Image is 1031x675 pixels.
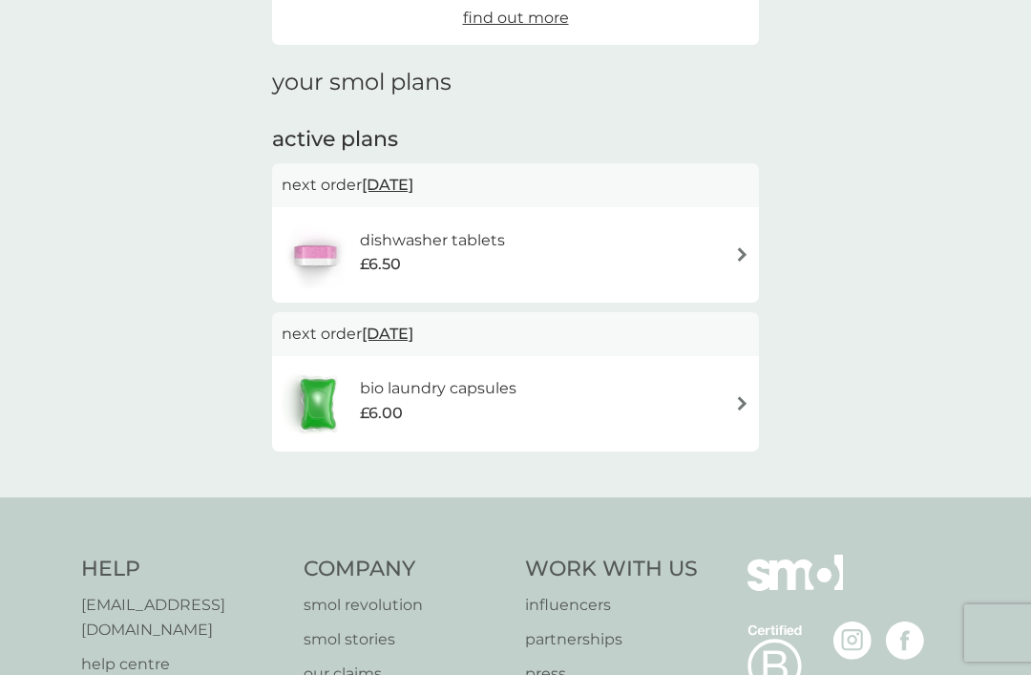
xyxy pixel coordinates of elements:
[282,370,354,437] img: bio laundry capsules
[272,125,759,155] h2: active plans
[463,6,569,31] a: find out more
[362,166,413,203] span: [DATE]
[747,555,843,620] img: smol
[735,396,749,411] img: arrow right
[360,376,516,401] h6: bio laundry capsules
[282,173,749,198] p: next order
[735,247,749,262] img: arrow right
[282,221,348,288] img: dishwasher tablets
[360,252,401,277] span: £6.50
[304,555,507,584] h4: Company
[525,627,698,652] a: partnerships
[360,228,505,253] h6: dishwasher tablets
[833,622,872,660] img: visit the smol Instagram page
[463,9,569,27] span: find out more
[304,593,507,618] a: smol revolution
[81,555,284,584] h4: Help
[272,69,759,96] h1: your smol plans
[81,593,284,642] a: [EMAIL_ADDRESS][DOMAIN_NAME]
[360,401,403,426] span: £6.00
[525,555,698,584] h4: Work With Us
[304,627,507,652] a: smol stories
[362,315,413,352] span: [DATE]
[886,622,924,660] img: visit the smol Facebook page
[282,322,749,347] p: next order
[525,593,698,618] a: influencers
